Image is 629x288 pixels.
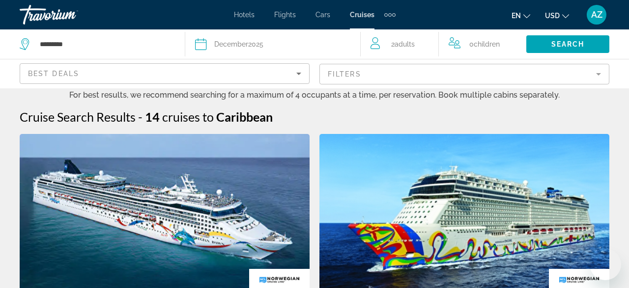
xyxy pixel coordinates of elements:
span: 0 [469,37,500,51]
button: Travelers: 2 adults, 0 children [361,29,526,59]
button: Search [526,35,609,53]
button: User Menu [584,4,609,25]
h1: Cruise Search Results [20,109,136,124]
span: - [138,109,143,124]
a: Hotels [234,11,255,19]
span: 2 [391,37,415,51]
a: Travorium [20,2,118,27]
button: Change language [512,8,530,23]
iframe: Button to launch messaging window [590,249,621,280]
span: Search [551,40,585,48]
a: Flights [274,11,296,19]
div: 2025 [214,37,263,51]
span: Children [474,40,500,48]
button: Filter [319,63,609,85]
span: 14 [145,109,160,124]
mat-select: Sort by [28,68,301,79]
span: Best Deals [28,70,79,78]
span: AZ [591,10,602,20]
span: en [512,12,521,20]
a: Cruises [350,11,374,19]
button: December2025 [195,29,350,59]
span: USD [545,12,560,20]
span: Adults [395,40,415,48]
span: cruises to [162,109,214,124]
a: Cars [315,11,330,19]
span: Caribbean [216,109,273,124]
button: Change currency [545,8,569,23]
button: Extra navigation items [384,7,396,23]
span: December [214,40,248,48]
